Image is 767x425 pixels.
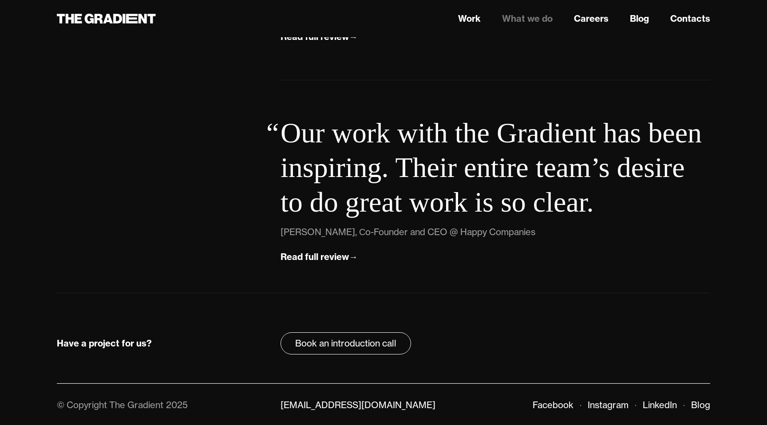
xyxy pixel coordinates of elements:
div: [PERSON_NAME], Сo-Founder and CEO @ Happy Companies [281,225,535,239]
a: Read full review→ [281,250,358,264]
div: 2025 [166,399,188,410]
div: © Copyright The Gradient [57,399,163,410]
a: Blog [630,12,649,25]
div: → [349,251,358,263]
blockquote: Our work with the Gradient has been inspiring. Their entire team’s desire to do great work is so ... [281,116,710,220]
a: Contacts [670,12,710,25]
a: Careers [574,12,609,25]
a: Book an introduction call [281,332,411,354]
a: What we do [502,12,553,25]
strong: Have a project for us? [57,338,152,349]
div: Read full review [281,251,349,263]
a: Instagram [588,399,629,410]
a: LinkedIn [643,399,677,410]
a: [EMAIL_ADDRESS][DOMAIN_NAME] [281,399,435,410]
a: Blog [691,399,710,410]
a: Facebook [533,399,573,410]
a: Work [458,12,481,25]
